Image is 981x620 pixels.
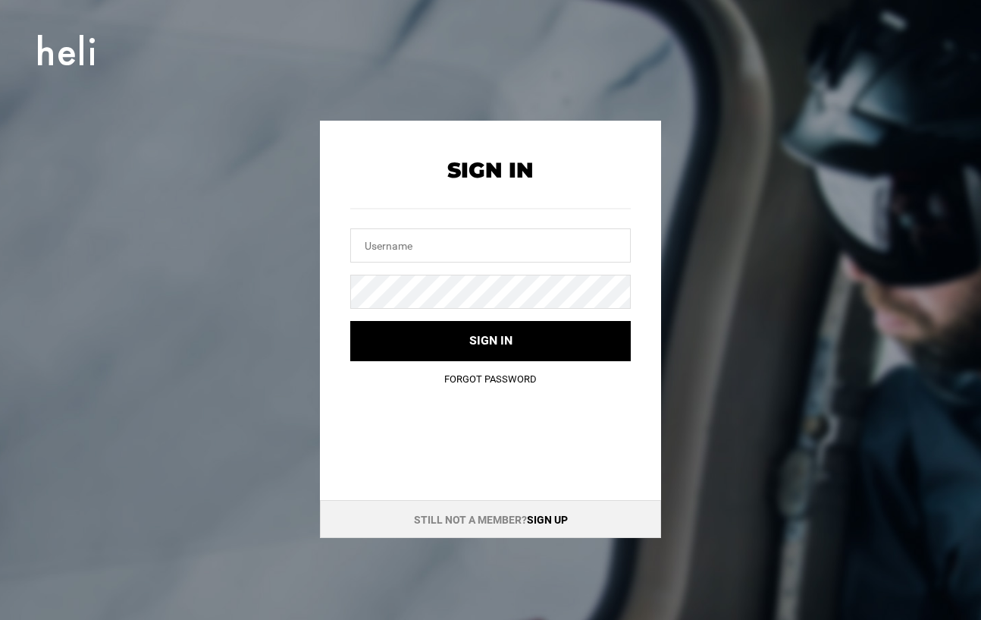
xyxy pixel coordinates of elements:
div: Still not a member? [320,500,661,538]
a: Forgot Password [444,373,537,385]
input: Username [350,228,631,263]
a: Sign up [527,514,568,526]
button: Sign in [350,321,631,361]
h2: Sign In [350,159,631,182]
